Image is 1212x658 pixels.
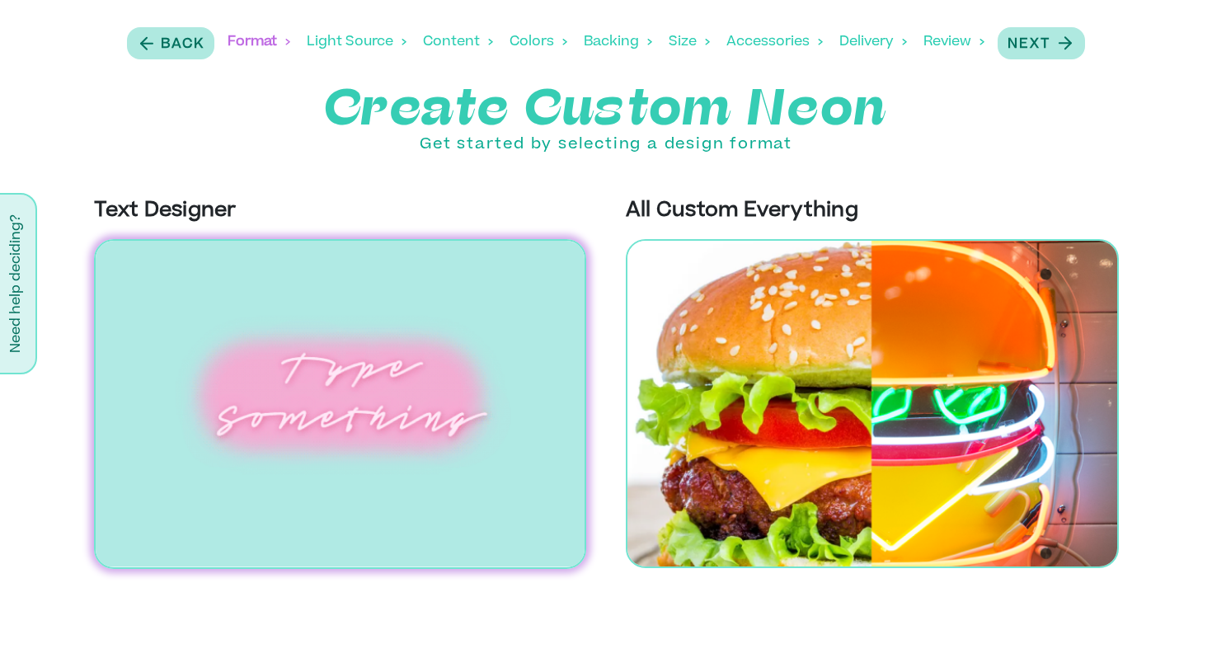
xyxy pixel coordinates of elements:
[127,27,214,59] button: Back
[584,16,652,68] div: Backing
[626,239,1119,568] img: All Custom Everything
[1008,35,1050,54] p: Next
[94,196,587,226] p: Text Designer
[228,16,290,68] div: Format
[94,239,587,569] img: Text Designer
[423,16,493,68] div: Content
[307,16,406,68] div: Light Source
[839,16,907,68] div: Delivery
[161,35,204,54] p: Back
[510,16,567,68] div: Colors
[726,16,823,68] div: Accessories
[998,27,1085,59] button: Next
[626,196,1119,226] p: All Custom Everything
[923,16,984,68] div: Review
[669,16,710,68] div: Size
